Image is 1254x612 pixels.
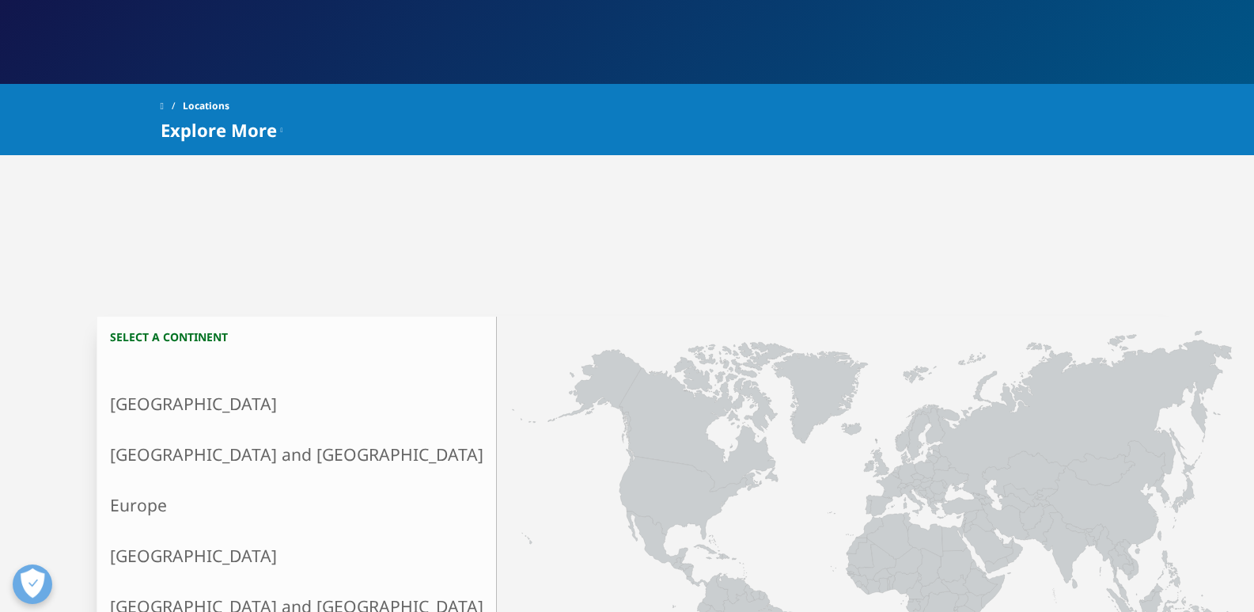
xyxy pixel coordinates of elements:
[97,530,496,581] a: [GEOGRAPHIC_DATA]
[161,120,277,139] span: Explore More
[97,378,496,429] a: [GEOGRAPHIC_DATA]
[97,429,496,480] a: [GEOGRAPHIC_DATA] and [GEOGRAPHIC_DATA]
[97,329,496,344] h3: Select a continent
[13,564,52,604] button: Open Preferences
[97,480,496,530] a: Europe
[183,92,229,120] span: Locations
